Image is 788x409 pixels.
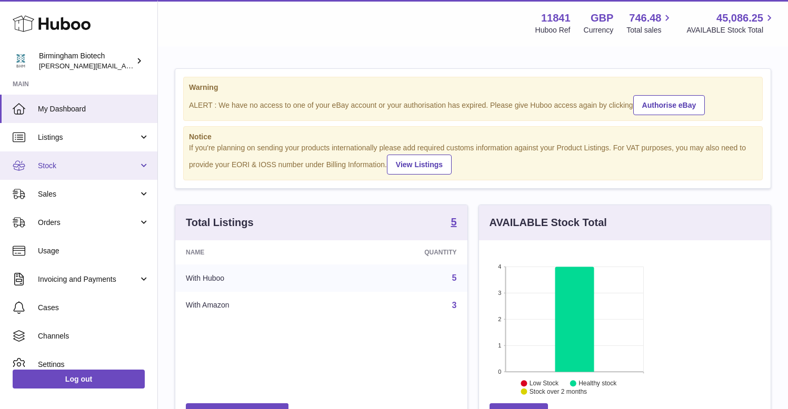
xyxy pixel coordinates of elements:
th: Quantity [335,240,467,264]
text: 4 [498,263,501,270]
span: Total sales [626,25,673,35]
span: Cases [38,303,149,313]
span: [PERSON_NAME][EMAIL_ADDRESS][DOMAIN_NAME] [39,62,211,70]
a: 45,086.25 AVAILABLE Stock Total [686,11,775,35]
strong: 5 [451,217,456,227]
text: 2 [498,316,501,322]
text: 0 [498,369,501,375]
img: m.hsu@birminghambiotech.co.uk [13,53,28,69]
a: Authorise eBay [633,95,705,115]
th: Name [175,240,335,264]
a: 3 [452,301,457,310]
span: Stock [38,161,138,171]
a: 5 [451,217,456,229]
div: Currency [584,25,614,35]
span: Listings [38,132,138,142]
text: Stock over 2 months [529,388,586,395]
text: 3 [498,290,501,296]
td: With Amazon [175,292,335,319]
strong: GBP [591,11,613,25]
span: 746.48 [629,11,661,25]
a: 746.48 Total sales [626,11,673,35]
a: View Listings [387,155,452,175]
strong: 11841 [541,11,571,25]
span: Invoicing and Payments [38,274,138,284]
text: Healthy stock [578,380,617,387]
text: Low Stock [529,380,558,387]
span: Sales [38,189,138,199]
text: 1 [498,342,501,349]
strong: Warning [189,83,757,93]
span: Usage [38,246,149,256]
span: AVAILABLE Stock Total [686,25,775,35]
h3: AVAILABLE Stock Total [490,216,607,230]
div: Huboo Ref [535,25,571,35]
span: Channels [38,331,149,341]
a: 5 [452,273,457,282]
div: ALERT : We have no access to one of your eBay account or your authorisation has expired. Please g... [189,94,757,115]
span: 45,086.25 [716,11,763,25]
strong: Notice [189,132,757,142]
span: Orders [38,218,138,228]
span: Settings [38,360,149,370]
a: Log out [13,370,145,388]
h3: Total Listings [186,216,254,230]
span: My Dashboard [38,104,149,114]
div: Birmingham Biotech [39,51,134,71]
td: With Huboo [175,264,335,292]
div: If you're planning on sending your products internationally please add required customs informati... [189,143,757,175]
